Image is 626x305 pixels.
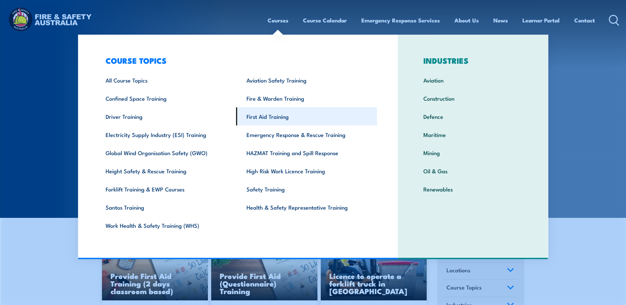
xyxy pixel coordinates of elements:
[95,107,236,125] a: Driver Training
[102,241,208,301] a: Provide First Aid Training (2 days classroom based)
[574,12,595,29] a: Contact
[95,125,236,144] a: Electricity Supply Industry (ESI) Training
[329,272,418,295] h3: Licence to operate a forklift truck in [GEOGRAPHIC_DATA]
[522,12,560,29] a: Learner Portal
[236,89,377,107] a: Fire & Warden Training
[236,144,377,162] a: HAZMAT Training and Spill Response
[454,12,479,29] a: About Us
[111,272,200,295] h3: Provide First Aid Training (2 days classroom based)
[236,180,377,198] a: Safety Training
[95,89,236,107] a: Confined Space Training
[321,241,427,301] img: Licence to operate a forklift truck Training
[413,162,533,180] a: Oil & Gas
[95,198,236,216] a: Santos Training
[236,198,377,216] a: Health & Safety Representative Training
[236,125,377,144] a: Emergency Response & Rescue Training
[211,241,317,301] a: Provide First Aid (Questionnaire) Training
[493,12,508,29] a: News
[303,12,347,29] a: Course Calendar
[102,241,208,301] img: Mental Health First Aid Training (Standard) – Classroom
[95,56,377,65] h3: COURSE TOPICS
[413,107,533,125] a: Defence
[211,241,317,301] img: Mental Health First Aid Training (Standard) – Blended Classroom
[268,12,288,29] a: Courses
[361,12,440,29] a: Emergency Response Services
[95,216,236,234] a: Work Health & Safety Training (WHS)
[413,180,533,198] a: Renewables
[413,71,533,89] a: Aviation
[95,162,236,180] a: Height Safety & Rescue Training
[236,107,377,125] a: First Aid Training
[95,180,236,198] a: Forklift Training & EWP Courses
[236,71,377,89] a: Aviation Safety Training
[446,266,471,275] span: Locations
[444,262,517,280] a: Locations
[446,283,482,292] span: Course Topics
[321,241,427,301] a: Licence to operate a forklift truck in [GEOGRAPHIC_DATA]
[95,71,236,89] a: All Course Topics
[220,272,309,295] h3: Provide First Aid (Questionnaire) Training
[413,56,533,65] h3: INDUSTRIES
[95,144,236,162] a: Global Wind Organisation Safety (GWO)
[413,144,533,162] a: Mining
[413,89,533,107] a: Construction
[413,125,533,144] a: Maritime
[444,280,517,297] a: Course Topics
[236,162,377,180] a: High Risk Work Licence Training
